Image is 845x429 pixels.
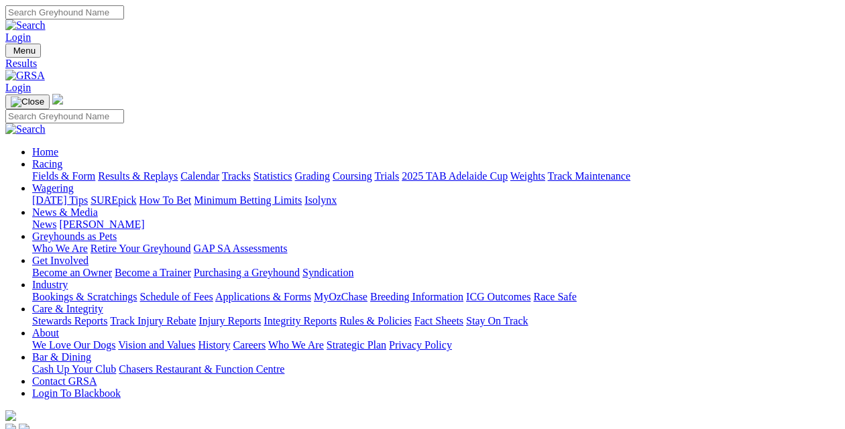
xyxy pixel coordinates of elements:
a: Retire Your Greyhound [91,243,191,254]
a: Get Involved [32,255,89,266]
img: GRSA [5,70,45,82]
a: Vision and Values [118,339,195,351]
a: Weights [510,170,545,182]
a: About [32,327,59,339]
a: Schedule of Fees [139,291,213,302]
a: Home [32,146,58,158]
a: Login To Blackbook [32,387,121,399]
div: Racing [32,170,840,182]
a: Stay On Track [466,315,528,326]
a: Track Injury Rebate [110,315,196,326]
a: Login [5,82,31,93]
a: Industry [32,279,68,290]
a: MyOzChase [314,291,368,302]
img: Search [5,19,46,32]
a: Injury Reports [199,315,261,326]
a: Results [5,58,840,70]
div: Industry [32,291,840,303]
a: Greyhounds as Pets [32,231,117,242]
a: [DATE] Tips [32,194,88,206]
a: Strategic Plan [327,339,386,351]
a: News [32,219,56,230]
a: News & Media [32,206,98,218]
span: Menu [13,46,36,56]
a: Contact GRSA [32,375,97,387]
a: Coursing [333,170,372,182]
img: logo-grsa-white.png [52,94,63,105]
a: History [198,339,230,351]
a: ICG Outcomes [466,291,530,302]
a: Rules & Policies [339,315,412,326]
a: Syndication [302,267,353,278]
a: Grading [295,170,330,182]
div: Bar & Dining [32,363,840,375]
a: Fact Sheets [414,315,463,326]
a: 2025 TAB Adelaide Cup [402,170,508,182]
a: Wagering [32,182,74,194]
a: Breeding Information [370,291,463,302]
a: SUREpick [91,194,136,206]
a: Statistics [253,170,292,182]
a: GAP SA Assessments [194,243,288,254]
a: Care & Integrity [32,303,103,314]
a: Careers [233,339,266,351]
a: Become an Owner [32,267,112,278]
a: Chasers Restaurant & Function Centre [119,363,284,375]
div: About [32,339,840,351]
a: Login [5,32,31,43]
a: We Love Our Dogs [32,339,115,351]
a: Results & Replays [98,170,178,182]
a: Who We Are [268,339,324,351]
div: Care & Integrity [32,315,840,327]
a: Who We Are [32,243,88,254]
a: Cash Up Your Club [32,363,116,375]
div: News & Media [32,219,840,231]
div: Wagering [32,194,840,206]
a: How To Bet [139,194,192,206]
input: Search [5,109,124,123]
img: Search [5,123,46,135]
img: logo-grsa-white.png [5,410,16,421]
a: Privacy Policy [389,339,452,351]
a: Stewards Reports [32,315,107,326]
a: Integrity Reports [264,315,337,326]
a: Isolynx [304,194,337,206]
a: Become a Trainer [115,267,191,278]
button: Toggle navigation [5,95,50,109]
a: Tracks [222,170,251,182]
a: Bookings & Scratchings [32,291,137,302]
a: Applications & Forms [215,291,311,302]
a: Purchasing a Greyhound [194,267,300,278]
a: Fields & Form [32,170,95,182]
a: Bar & Dining [32,351,91,363]
a: Racing [32,158,62,170]
a: Trials [374,170,399,182]
a: Race Safe [533,291,576,302]
div: Get Involved [32,267,840,279]
button: Toggle navigation [5,44,41,58]
a: Calendar [180,170,219,182]
a: [PERSON_NAME] [59,219,144,230]
img: Close [11,97,44,107]
a: Track Maintenance [548,170,630,182]
div: Greyhounds as Pets [32,243,840,255]
a: Minimum Betting Limits [194,194,302,206]
input: Search [5,5,124,19]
